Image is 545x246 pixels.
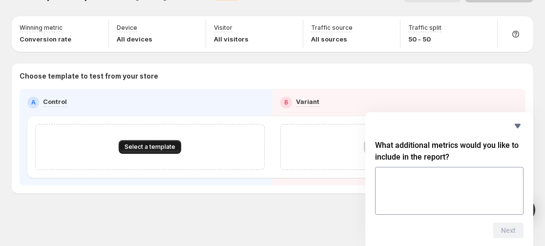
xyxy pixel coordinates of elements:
[512,120,524,132] button: Hide survey
[31,99,36,106] h2: A
[20,71,525,81] p: Choose template to test from your store
[214,34,249,44] p: All visitors
[375,167,524,215] textarea: What additional metrics would you like to include in the report?
[296,97,319,106] p: Variant
[284,99,288,106] h2: B
[493,223,524,238] button: Next question
[311,34,353,44] p: All sources
[408,24,441,32] p: Traffic split
[119,140,181,154] button: Select a template
[125,143,175,151] span: Select a template
[117,34,152,44] p: All devices
[375,140,524,163] h2: What additional metrics would you like to include in the report?
[311,24,353,32] p: Traffic source
[117,24,137,32] p: Device
[375,120,524,238] div: What additional metrics would you like to include in the report?
[43,97,67,106] p: Control
[408,34,441,44] p: 50 - 50
[20,24,63,32] p: Winning metric
[20,34,71,44] p: Conversion rate
[214,24,232,32] p: Visitor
